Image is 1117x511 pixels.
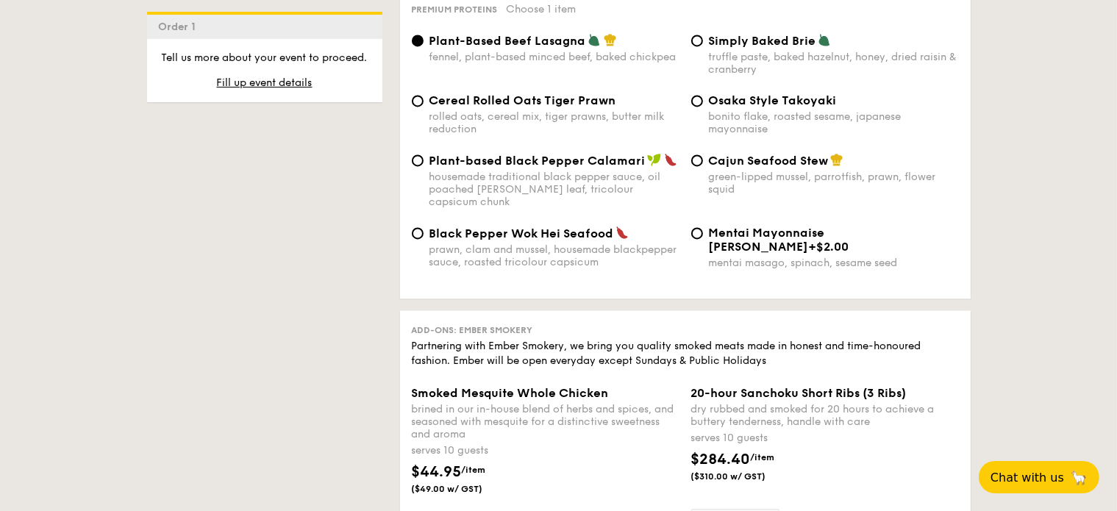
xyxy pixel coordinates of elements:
[588,33,601,46] img: icon-vegetarian.fe4039eb.svg
[507,3,577,15] span: Choose 1 item
[412,483,512,495] span: ($49.00 w/ GST)
[709,171,959,196] div: green-lipped mussel, parrotfish, prawn, flower squid
[691,403,959,428] div: dry rubbed and smoked for 20 hours to achieve a buttery tenderness, handle with care
[818,33,831,46] img: icon-vegetarian.fe4039eb.svg
[691,451,751,468] span: $284.40
[412,154,424,166] input: Plant-based Black Pepper Calamarihousemade traditional black pepper sauce, oil poached [PERSON_NA...
[412,35,424,46] input: Plant-Based Beef Lasagnafennel, plant-based minced beef, baked chickpea
[412,325,533,335] span: Add-ons: Ember Smokery
[429,34,586,48] span: Plant-Based Beef Lasagna
[979,461,1099,493] button: Chat with us🦙
[412,386,609,400] span: Smoked Mesquite Whole Chicken
[159,51,371,65] p: Tell us more about your event to proceed.
[429,226,614,240] span: Black Pepper Wok Hei Seafood
[691,35,703,46] input: Simply Baked Brietruffle paste, baked hazelnut, honey, dried raisin & cranberry
[809,240,849,254] span: +$2.00
[751,452,775,462] span: /item
[691,95,703,107] input: Osaka Style Takoyakibonito flake, roasted sesame, japanese mayonnaise
[159,21,202,33] span: Order 1
[691,386,907,400] span: 20-hour Sanchoku Short Ribs (3 Ribs)
[1070,469,1088,486] span: 🦙
[429,110,679,135] div: rolled oats, cereal mix, tiger prawns, butter milk reduction
[412,443,679,458] div: serves 10 guests
[429,154,646,168] span: Plant-based Black Pepper Calamari
[412,4,498,15] span: Premium proteins
[830,153,843,166] img: icon-chef-hat.a58ddaea.svg
[429,51,679,63] div: fennel, plant-based minced beef, baked chickpea
[691,154,703,166] input: Cajun Seafood Stewgreen-lipped mussel, parrotfish, prawn, flower squid
[991,471,1064,485] span: Chat with us
[709,51,959,76] div: truffle paste, baked hazelnut, honey, dried raisin & cranberry
[709,226,825,254] span: Mentai Mayonnaise [PERSON_NAME]
[412,227,424,239] input: Black Pepper Wok Hei Seafoodprawn, clam and mussel, housemade blackpepper sauce, roasted tricolou...
[691,471,791,482] span: ($310.00 w/ GST)
[691,227,703,239] input: Mentai Mayonnaise [PERSON_NAME]+$2.00mentai masago, spinach, sesame seed
[709,93,837,107] span: Osaka Style Takoyaki
[429,243,679,268] div: prawn, clam and mussel, housemade blackpepper sauce, roasted tricolour capsicum
[615,226,629,239] img: icon-spicy.37a8142b.svg
[429,93,616,107] span: Cereal Rolled Oats Tiger Prawn
[604,33,617,46] img: icon-chef-hat.a58ddaea.svg
[709,257,959,269] div: mentai masago, spinach, sesame seed
[691,431,959,446] div: serves 10 guests
[709,110,959,135] div: bonito flake, roasted sesame, japanese mayonnaise
[217,76,313,89] span: Fill up event details
[709,154,829,168] span: Cajun Seafood Stew
[412,95,424,107] input: Cereal Rolled Oats Tiger Prawnrolled oats, cereal mix, tiger prawns, butter milk reduction
[412,403,679,440] div: brined in our in-house blend of herbs and spices, and seasoned with mesquite for a distinctive sw...
[647,153,662,166] img: icon-vegan.f8ff3823.svg
[429,171,679,208] div: housemade traditional black pepper sauce, oil poached [PERSON_NAME] leaf, tricolour capsicum chunk
[709,34,816,48] span: Simply Baked Brie
[412,463,462,481] span: $44.95
[412,339,959,368] div: Partnering with Ember Smokery, we bring you quality smoked meats made in honest and time-honoured...
[664,153,677,166] img: icon-spicy.37a8142b.svg
[462,465,486,475] span: /item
